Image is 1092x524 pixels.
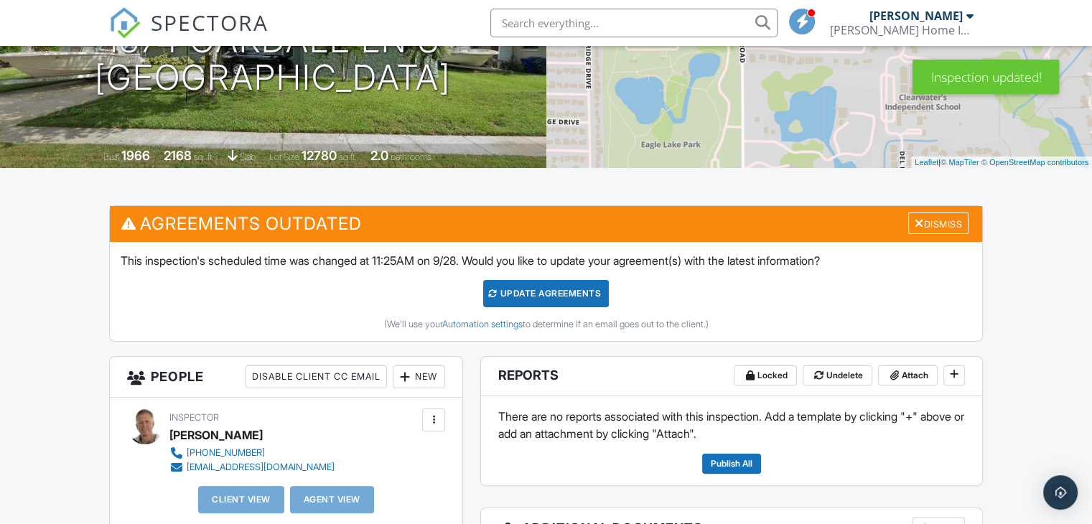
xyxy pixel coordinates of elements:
a: [PHONE_NUMBER] [169,446,335,460]
div: | [911,156,1092,169]
div: Turner Home Inspection Services [830,23,974,37]
a: Automation settings [442,319,522,329]
span: Lot Size [269,151,299,162]
div: Update Agreements [483,280,609,307]
div: Disable Client CC Email [246,365,387,388]
div: Open Intercom Messenger [1043,475,1078,510]
a: © MapTiler [941,158,979,167]
div: (We'll use your to determine if an email goes out to the client.) [121,319,971,330]
span: bathrooms [391,151,431,162]
div: This inspection's scheduled time was changed at 11:25AM on 9/28. Would you like to update your ag... [110,242,982,341]
div: New [393,365,445,388]
a: SPECTORA [109,19,269,50]
h3: Agreements Outdated [110,206,982,241]
div: 2.0 [370,148,388,163]
a: [EMAIL_ADDRESS][DOMAIN_NAME] [169,460,335,474]
div: [PERSON_NAME] [869,9,963,23]
div: [PERSON_NAME] [169,424,263,446]
span: sq. ft. [194,151,214,162]
span: slab [240,151,256,162]
div: [EMAIL_ADDRESS][DOMAIN_NAME] [187,462,335,473]
h3: People [110,357,462,398]
a: © OpenStreetMap contributors [981,158,1088,167]
span: Inspector [169,412,219,423]
input: Search everything... [490,9,778,37]
span: SPECTORA [151,7,269,37]
div: Inspection updated! [913,60,1059,94]
span: sq.ft. [339,151,357,162]
div: [PHONE_NUMBER] [187,447,265,459]
span: Built [103,151,119,162]
div: Dismiss [908,212,969,235]
img: The Best Home Inspection Software - Spectora [109,7,141,39]
div: 1966 [121,148,150,163]
div: 2168 [164,148,192,163]
h1: 1874 Oakdale Ln S [GEOGRAPHIC_DATA] [95,22,451,98]
a: Leaflet [915,158,938,167]
div: 12780 [302,148,337,163]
